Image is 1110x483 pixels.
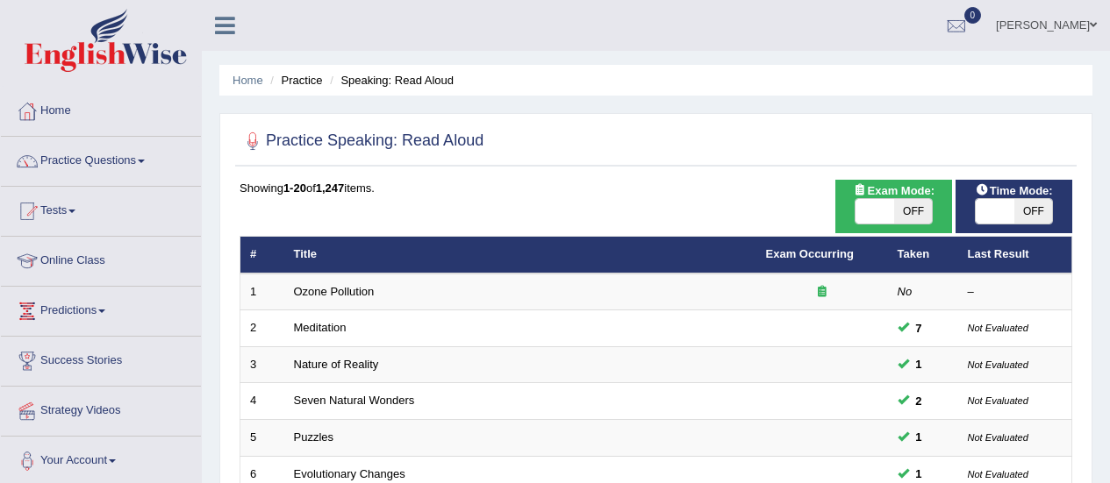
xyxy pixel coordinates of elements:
[1,187,201,231] a: Tests
[1,237,201,281] a: Online Class
[909,465,929,483] span: You can still take this question
[766,284,878,301] div: Exam occurring question
[847,181,942,200] span: Exam Mode:
[766,247,854,260] a: Exam Occurring
[1,437,201,480] a: Your Account
[969,181,1060,200] span: Time Mode:
[284,237,756,273] th: Title
[835,180,952,233] div: Show exams occurring in exams
[968,432,1028,443] small: Not Evaluated
[968,469,1028,479] small: Not Evaluated
[283,181,306,195] b: 1-20
[316,181,345,195] b: 1,247
[909,355,929,373] span: You can still take this question
[294,467,405,480] a: Evolutionary Changes
[294,285,375,298] a: Ozone Pollution
[240,383,284,420] td: 4
[1,337,201,380] a: Success Stories
[326,72,454,89] li: Speaking: Read Aloud
[240,128,483,154] h2: Practice Speaking: Read Aloud
[888,237,958,273] th: Taken
[964,7,982,24] span: 0
[894,199,933,224] span: OFF
[958,237,1072,273] th: Last Result
[240,237,284,273] th: #
[266,72,322,89] li: Practice
[909,392,929,410] span: You can still take this question
[909,428,929,446] span: You can still take this question
[968,284,1063,301] div: –
[898,285,913,298] em: No
[240,346,284,383] td: 3
[968,395,1028,406] small: Not Evaluated
[240,310,284,347] td: 2
[233,74,263,87] a: Home
[240,420,284,457] td: 5
[1,287,201,330] a: Predictions
[294,358,379,371] a: Nature of Reality
[1,137,201,181] a: Practice Questions
[294,430,334,444] a: Puzzles
[240,180,1072,196] div: Showing of items.
[1014,199,1053,224] span: OFF
[968,323,1028,333] small: Not Evaluated
[1,387,201,430] a: Strategy Videos
[294,394,415,407] a: Seven Natural Wonders
[909,319,929,337] span: You can still take this question
[1,87,201,131] a: Home
[240,273,284,310] td: 1
[968,359,1028,370] small: Not Evaluated
[294,321,347,334] a: Meditation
